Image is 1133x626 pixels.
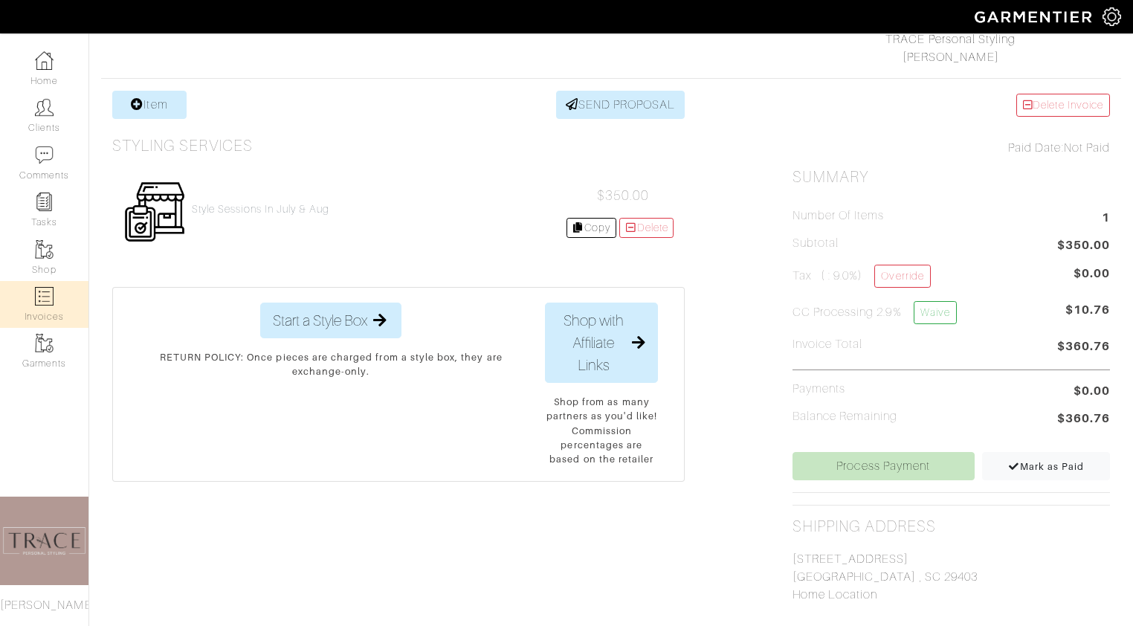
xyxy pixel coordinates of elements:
[793,301,957,324] h5: CC Processing 2.9%
[914,301,957,324] a: Waive
[793,168,1110,187] h2: Summary
[793,209,885,223] h5: Number of Items
[35,51,54,70] img: dashboard-icon-dbcd8f5a0b271acd01030246c82b418ddd0df26cd7fceb0bd07c9910d44c42f6.png
[793,382,845,396] h5: Payments
[903,51,999,64] a: [PERSON_NAME]
[112,91,187,119] a: Item
[558,309,629,376] span: Shop with Affiliate Links
[1057,410,1110,430] span: $360.76
[545,303,658,383] button: Shop with Affiliate Links
[982,452,1110,480] a: Mark as Paid
[1074,382,1110,400] span: $0.00
[35,98,54,117] img: clients-icon-6bae9207a08558b7cb47a8932f037763ab4055f8c8b6bfacd5dc20c3e0201464.png
[793,410,898,424] h5: Balance Remaining
[35,334,54,352] img: garments-icon-b7da505a4dc4fd61783c78ac3ca0ef83fa9d6f193b1c9dc38574b1d14d53ca28.png
[1074,265,1110,283] span: $0.00
[1103,7,1121,26] img: gear-icon-white-bd11855cb880d31180b6d7d6211b90ccbf57a29d726f0c71d8c61bd08dd39cc2.png
[1057,338,1110,358] span: $360.76
[793,338,863,352] h5: Invoice Total
[597,188,649,203] span: $350.00
[967,4,1103,30] img: garmentier-logo-header-white-b43fb05a5012e4ada735d5af1a66efaba907eab6374d6393d1fbf88cb4ef424d.png
[192,203,329,216] a: Style sessions in july & Aug
[793,550,1110,604] p: [STREET_ADDRESS] [GEOGRAPHIC_DATA] , SC 29403 Home Location
[112,137,253,155] h3: Styling Services
[556,91,685,119] a: SEND PROPOSAL
[885,33,1016,46] a: TRACE Personal Styling
[1057,236,1110,256] span: $350.00
[545,395,658,466] p: Shop from as many partners as you'd like! Commission percentages are based on the retailer
[1065,301,1110,330] span: $10.76
[566,218,616,238] a: Copy
[140,350,522,378] p: RETURN POLICY: Once pieces are charged from a style box, they are exchange-only.
[35,240,54,259] img: garments-icon-b7da505a4dc4fd61783c78ac3ca0ef83fa9d6f193b1c9dc38574b1d14d53ca28.png
[35,287,54,306] img: orders-icon-0abe47150d42831381b5fb84f609e132dff9fe21cb692f30cb5eec754e2cba89.png
[1008,461,1085,472] span: Mark as Paid
[1102,209,1110,229] span: 1
[793,517,937,536] h2: Shipping Address
[793,265,931,288] h5: Tax ( : 9.0%)
[1016,94,1110,117] a: Delete Invoice
[1008,141,1064,155] span: Paid Date:
[793,236,839,251] h5: Subtotal
[793,139,1110,157] div: Not Paid
[793,452,975,480] a: Process Payment
[260,303,401,338] button: Start a Style Box
[619,218,674,238] a: Delete
[35,146,54,164] img: comment-icon-a0a6a9ef722e966f86d9cbdc48e553b5cf19dbc54f86b18d962a5391bc8f6eb6.png
[35,193,54,211] img: reminder-icon-8004d30b9f0a5d33ae49ab947aed9ed385cf756f9e5892f1edd6e32f2345188e.png
[273,309,367,332] span: Start a Style Box
[123,181,186,243] img: Womens_Service-b2905c8a555b134d70f80a63ccd9711e5cb40bac1cff00c12a43f244cd2c1cd3.png
[874,265,930,288] a: Override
